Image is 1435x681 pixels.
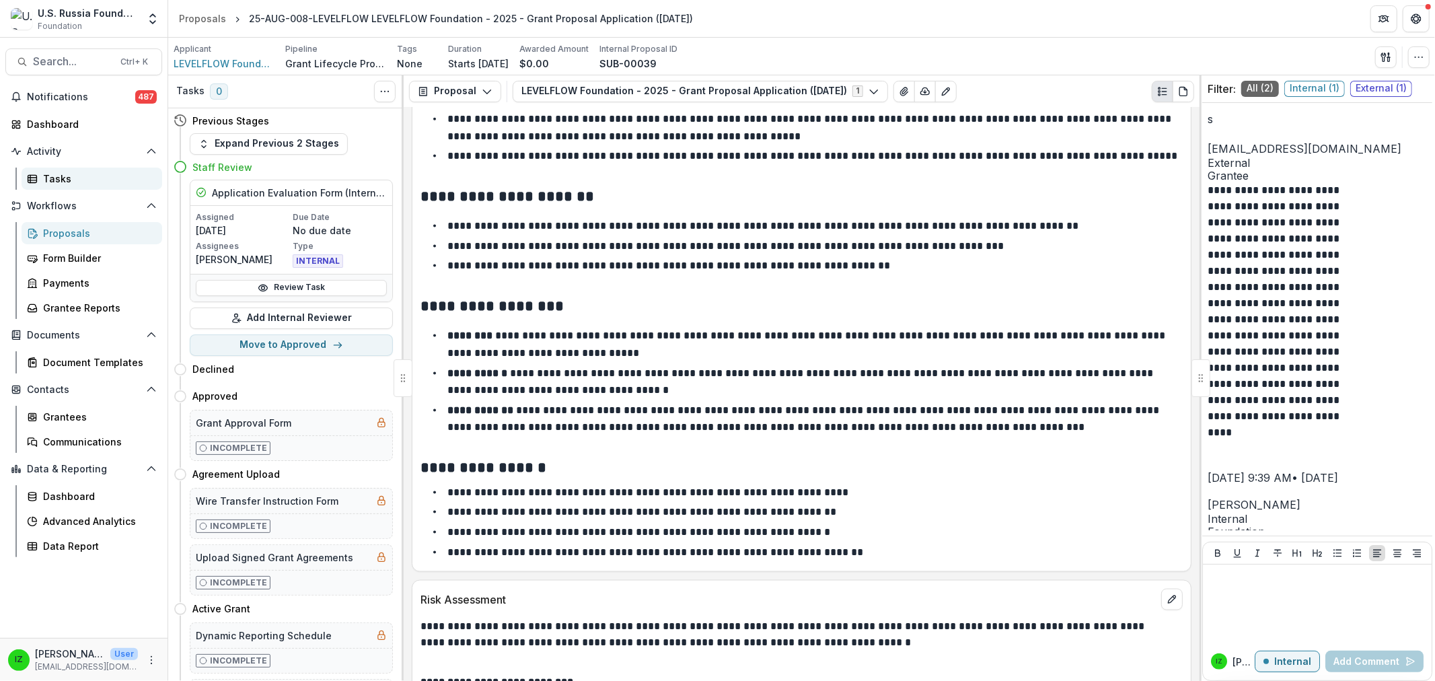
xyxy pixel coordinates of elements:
button: Open Data & Reporting [5,458,162,480]
span: Foundation [1208,526,1427,538]
img: U.S. Russia Foundation [11,8,32,30]
p: Incomplete [210,442,267,454]
div: U.S. Russia Foundation [38,6,138,20]
div: Ctrl + K [118,55,151,69]
p: Internal [1274,656,1311,668]
h5: Application Evaluation Form (Internal) [212,186,387,200]
button: More [143,652,159,668]
div: Igor Zevelev [15,655,23,664]
div: Dashboard [43,489,151,503]
button: Expand Previous 2 Stages [190,133,348,155]
div: Igor Zevelev [1216,658,1222,665]
span: Activity [27,146,141,157]
button: Align Center [1389,545,1405,561]
h4: Staff Review [192,160,252,174]
p: Due Date [293,211,387,223]
div: Grantees [43,410,151,424]
p: [PERSON_NAME] [1208,497,1427,513]
button: Heading 2 [1309,545,1325,561]
button: Ordered List [1349,545,1365,561]
div: Document Templates [43,355,151,369]
a: Dashboard [22,485,162,507]
div: Dashboard [27,117,151,131]
div: Payments [43,276,151,290]
p: Duration [448,43,482,55]
p: [EMAIL_ADDRESS][DOMAIN_NAME] [1208,141,1427,157]
nav: breadcrumb [174,9,698,28]
p: Pipeline [285,43,318,55]
p: [EMAIL_ADDRESS][DOMAIN_NAME] [35,661,138,673]
a: LEVELFLOW Foundation [174,57,274,71]
a: Communications [22,431,162,453]
span: Data & Reporting [27,464,141,475]
p: Applicant [174,43,211,55]
h5: Wire Transfer Instruction Form [196,494,338,508]
p: Type [293,240,387,252]
a: Data Report [22,535,162,557]
button: PDF view [1173,81,1194,102]
div: Proposals [43,226,151,240]
button: edit [1161,589,1183,610]
div: sidorenko.a@gmail.com [1208,114,1427,124]
button: LEVELFLOW Foundation - 2025 - Grant Proposal Application ([DATE])1 [513,81,888,102]
p: $0.00 [519,57,549,71]
button: Notifications487 [5,86,162,108]
button: Edit as form [935,81,957,102]
p: Incomplete [210,520,267,532]
p: [DATE] [196,223,290,238]
span: All ( 2 ) [1241,81,1279,97]
p: Assignees [196,240,290,252]
h4: Previous Stages [192,114,269,128]
span: 0 [210,83,228,100]
h5: Grant Approval Form [196,416,291,430]
a: Review Task [196,280,387,296]
a: Tasks [22,168,162,190]
p: User [110,648,138,660]
p: None [397,57,422,71]
button: Open Documents [5,324,162,346]
span: 487 [135,90,157,104]
button: Add Internal Reviewer [190,308,393,329]
span: Contacts [27,384,141,396]
p: [PERSON_NAME] [1232,655,1255,669]
p: SUB-00039 [599,57,657,71]
h4: Declined [192,362,234,376]
p: Incomplete [210,655,267,667]
p: Starts [DATE] [448,57,509,71]
h3: Tasks [176,85,205,97]
div: Grantee Reports [43,301,151,315]
span: Workflows [27,201,141,212]
span: INTERNAL [293,254,343,268]
p: [PERSON_NAME] [35,647,105,661]
button: Open Activity [5,141,162,162]
h4: Approved [192,389,237,403]
span: External ( 1 ) [1350,81,1412,97]
p: No due date [293,223,387,238]
a: Form Builder [22,247,162,269]
button: Get Help [1403,5,1430,32]
button: View Attached Files [893,81,915,102]
div: Proposals [179,11,226,26]
button: Proposal [409,81,501,102]
button: Bullet List [1329,545,1346,561]
div: Advanced Analytics [43,514,151,528]
h5: Upload Signed Grant Agreements [196,550,353,565]
p: Risk Assessment [420,592,1156,608]
span: Internal [1208,513,1427,526]
div: Form Builder [43,251,151,265]
span: Search... [33,55,112,68]
button: Open Contacts [5,379,162,400]
div: Tasks [43,172,151,186]
p: Assigned [196,211,290,223]
p: Awarded Amount [519,43,589,55]
span: Internal ( 1 ) [1284,81,1345,97]
button: Toggle View Cancelled Tasks [374,81,396,102]
p: Filter: [1208,81,1236,97]
button: Bold [1210,545,1226,561]
p: Grant Lifecycle Process [285,57,386,71]
a: Proposals [22,222,162,244]
p: Internal Proposal ID [599,43,677,55]
button: Italicize [1249,545,1265,561]
button: Add Comment [1325,651,1424,672]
